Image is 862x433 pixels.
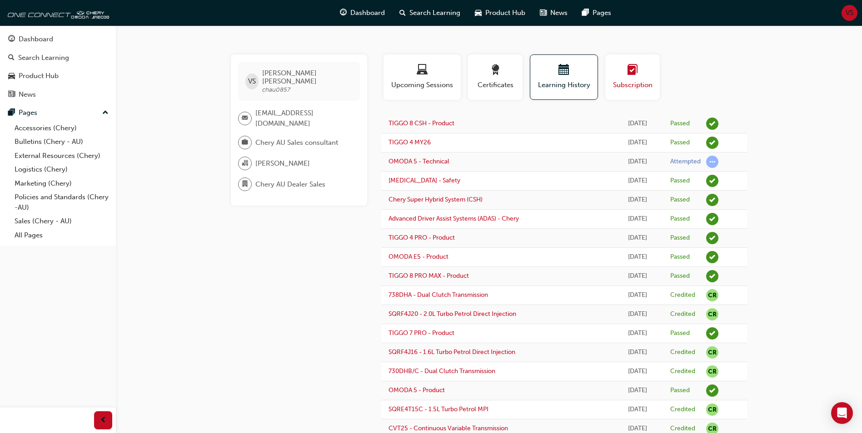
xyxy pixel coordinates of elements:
div: Passed [670,177,690,185]
div: Thu Aug 07 2025 09:44:48 GMT+1000 (Australian Eastern Standard Time) [618,138,657,148]
a: Accessories (Chery) [11,121,112,135]
span: Learning History [537,80,591,90]
span: learningRecordVerb_PASS-icon [706,384,718,397]
div: Thu Dec 19 2024 15:03:33 GMT+1100 (Australian Eastern Daylight Time) [618,233,657,243]
span: null-icon [706,403,718,416]
span: null-icon [706,308,718,320]
a: Product Hub [4,68,112,84]
a: TIGGO 7 PRO - Product [389,329,454,337]
a: SQRE4T15C - 1.5L Turbo Petrol MPI [389,405,488,413]
a: TIGGO 4 MY26 [389,138,431,146]
button: Upcoming Sessions [384,54,461,100]
span: learningRecordVerb_PASS-icon [706,213,718,225]
span: Pages [593,8,611,18]
span: organisation-icon [242,157,248,169]
span: Chery AU Sales consultant [255,138,338,148]
span: Chery AU Dealer Sales [255,179,325,190]
button: Certificates [468,54,523,100]
span: null-icon [706,346,718,359]
span: car-icon [8,72,15,80]
a: news-iconNews [533,4,575,22]
div: Wed May 08 2024 11:02:22 GMT+1000 (Australian Eastern Standard Time) [618,271,657,281]
span: up-icon [102,107,109,119]
div: Wed Nov 01 2023 10:59:45 GMT+1100 (Australian Eastern Daylight Time) [618,366,657,377]
div: Credited [670,405,695,414]
div: Mon Oct 30 2023 14:48:56 GMT+1100 (Australian Eastern Daylight Time) [618,385,657,396]
a: External Resources (Chery) [11,149,112,163]
a: guage-iconDashboard [333,4,392,22]
span: learningRecordVerb_PASS-icon [706,327,718,340]
span: search-icon [8,54,15,62]
a: Policies and Standards (Chery -AU) [11,190,112,214]
a: TIGGO 8 PRO MAX - Product [389,272,469,280]
span: Search Learning [409,8,460,18]
div: Mon Oct 30 2023 14:48:56 GMT+1100 (Australian Eastern Daylight Time) [618,404,657,415]
a: car-iconProduct Hub [468,4,533,22]
div: Wed May 08 2024 11:02:22 GMT+1000 (Australian Eastern Standard Time) [618,290,657,300]
div: Passed [670,253,690,261]
a: All Pages [11,228,112,242]
a: Sales (Chery - AU) [11,214,112,228]
span: learningplan-icon [627,64,638,77]
span: learningRecordVerb_PASS-icon [706,270,718,282]
a: TIGGO 8 CSH - Product [389,119,454,127]
div: Thu Aug 07 2025 13:20:13 GMT+1000 (Australian Eastern Standard Time) [618,118,657,129]
div: Passed [670,138,690,147]
span: car-icon [475,7,482,19]
img: oneconnect [5,4,109,22]
div: Attempted [670,157,701,166]
button: Learning History [530,54,598,100]
span: Product Hub [485,8,525,18]
div: Open Intercom Messenger [831,402,853,424]
div: Passed [670,196,690,204]
a: Search Learning [4,49,112,66]
div: Credited [670,424,695,433]
div: Dashboard [19,34,53,44]
div: Passed [670,119,690,128]
div: Passed [670,272,690,280]
span: learningRecordVerb_PASS-icon [706,118,718,130]
span: briefcase-icon [242,137,248,148]
div: Credited [670,367,695,376]
span: prev-icon [100,415,107,426]
button: VS [842,5,857,21]
div: Credited [670,348,695,357]
span: Certificates [475,80,516,90]
div: Credited [670,310,695,319]
span: pages-icon [582,7,589,19]
button: Pages [4,104,112,121]
button: DashboardSearch LearningProduct HubNews [4,29,112,104]
span: [PERSON_NAME] [PERSON_NAME] [262,69,353,85]
span: learningRecordVerb_PASS-icon [706,251,718,263]
div: Passed [670,329,690,338]
span: pages-icon [8,109,15,117]
a: Marketing (Chery) [11,177,112,191]
div: Product Hub [19,71,59,81]
div: Wed Nov 01 2023 10:59:45 GMT+1100 (Australian Eastern Daylight Time) [618,347,657,358]
div: Thu Jul 24 2025 11:09:56 GMT+1000 (Australian Eastern Standard Time) [618,176,657,186]
span: null-icon [706,289,718,301]
div: Credited [670,291,695,300]
span: VS [248,76,256,87]
a: News [4,86,112,103]
a: SQRF4J20 - 2.0L Turbo Petrol Direct Injection [389,310,516,318]
span: chau0857 [262,86,290,93]
div: Passed [670,234,690,242]
span: department-icon [242,178,248,190]
span: Dashboard [350,8,385,18]
button: Subscription [605,54,660,100]
span: award-icon [490,64,501,77]
div: Search Learning [18,53,69,63]
span: search-icon [399,7,406,19]
span: null-icon [706,365,718,378]
a: Dashboard [4,31,112,48]
a: Advanced Driver Assist Systems (ADAS) - Chery [389,215,519,222]
span: Subscription [612,80,653,90]
a: search-iconSearch Learning [392,4,468,22]
span: email-icon [242,113,248,124]
span: learningRecordVerb_PASS-icon [706,232,718,244]
a: Chery Super Hybrid System (CSH) [389,196,483,203]
div: Fri Aug 30 2024 11:38:17 GMT+1000 (Australian Eastern Standard Time) [618,252,657,262]
div: Passed [670,215,690,223]
a: CVT25 - Continuous Variable Transmission [389,424,508,432]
